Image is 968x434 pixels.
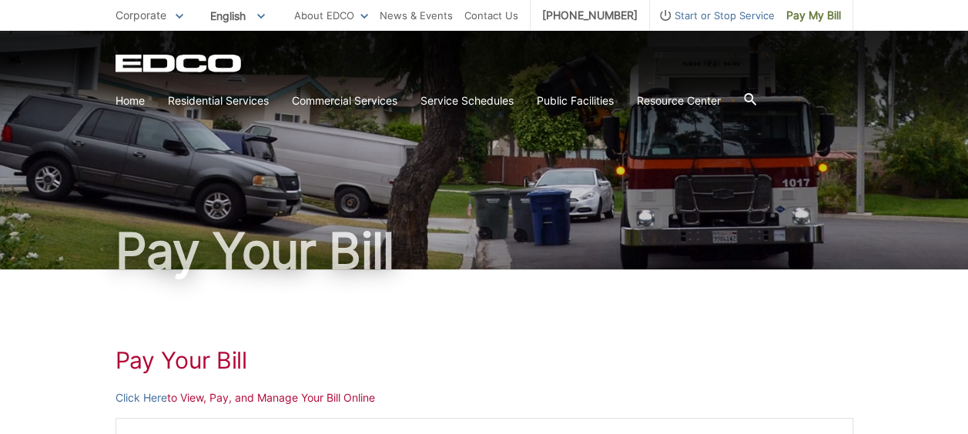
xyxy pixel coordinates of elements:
[464,7,518,24] a: Contact Us
[168,92,269,109] a: Residential Services
[537,92,614,109] a: Public Facilities
[294,7,368,24] a: About EDCO
[116,92,145,109] a: Home
[786,7,841,24] span: Pay My Bill
[116,389,853,406] p: to View, Pay, and Manage Your Bill Online
[199,3,276,28] span: English
[420,92,514,109] a: Service Schedules
[292,92,397,109] a: Commercial Services
[116,8,166,22] span: Corporate
[116,54,243,72] a: EDCD logo. Return to the homepage.
[116,346,853,374] h1: Pay Your Bill
[116,226,853,275] h1: Pay Your Bill
[637,92,721,109] a: Resource Center
[380,7,453,24] a: News & Events
[116,389,167,406] a: Click Here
